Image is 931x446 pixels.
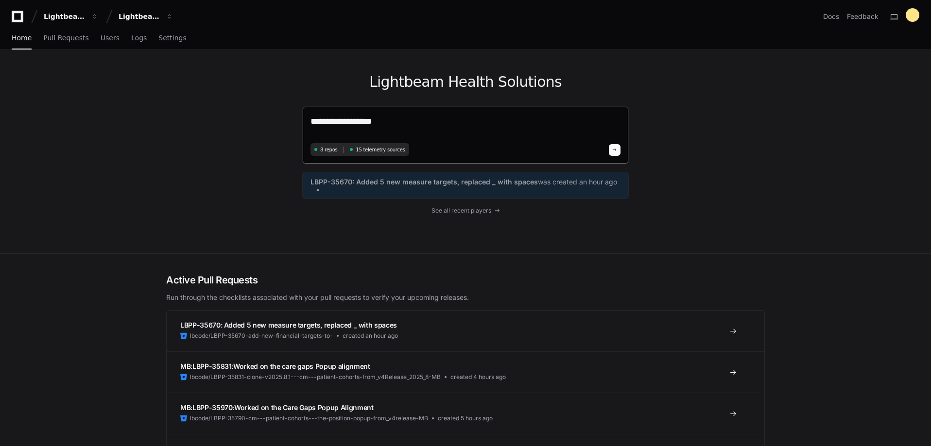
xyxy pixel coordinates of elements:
span: LBPP-35670: Added 5 new measure targets, replaced _ with spaces [310,177,538,187]
button: Lightbeam Health Solutions [115,8,177,25]
p: Run through the checklists associated with your pull requests to verify your upcoming releases. [166,293,765,302]
span: lbcode/LBPP-35831-clone-v2025.8.1---cm---patient-cohorts-from_v4Release_2025_8-MB [190,373,441,381]
h1: Lightbeam Health Solutions [302,73,629,91]
span: created 4 hours ago [450,373,506,381]
span: Settings [158,35,186,41]
span: created an hour ago [343,332,398,340]
a: Pull Requests [43,27,88,50]
span: Pull Requests [43,35,88,41]
a: Settings [158,27,186,50]
div: Lightbeam Health [44,12,86,21]
a: Docs [823,12,839,21]
button: Feedback [847,12,879,21]
span: MB:LBPP-35970:Worked on the Care Gaps Popup Alignment [180,403,373,412]
span: Users [101,35,120,41]
span: Home [12,35,32,41]
span: 15 telemetry sources [356,146,405,153]
a: LBPP-35670: Added 5 new measure targets, replaced _ with spaceslbcode/LBPP-35670-add-new-financia... [167,311,764,351]
span: created 5 hours ago [438,414,493,422]
a: Logs [131,27,147,50]
span: lbcode/LBPP-35790-cm---patient-cohorts---the-position-popup-from_v4release-MB [190,414,428,422]
h2: Active Pull Requests [166,273,765,287]
button: Lightbeam Health [40,8,102,25]
a: MB:LBPP-35970:Worked on the Care Gaps Popup Alignmentlbcode/LBPP-35790-cm---patient-cohorts---the... [167,393,764,434]
a: See all recent players [302,207,629,215]
div: Lightbeam Health Solutions [119,12,160,21]
span: MB:LBPP-35831:Worked on the care gaps Popup alignment [180,362,370,370]
span: LBPP-35670: Added 5 new measure targets, replaced _ with spaces [180,321,397,329]
a: Home [12,27,32,50]
span: Logs [131,35,147,41]
a: Users [101,27,120,50]
span: lbcode/LBPP-35670-add-new-financial-targets-to- [190,332,333,340]
span: was created an hour ago [538,177,617,187]
span: 8 repos [320,146,338,153]
a: LBPP-35670: Added 5 new measure targets, replaced _ with spaceswas created an hour ago [310,177,621,194]
a: MB:LBPP-35831:Worked on the care gaps Popup alignmentlbcode/LBPP-35831-clone-v2025.8.1---cm---pat... [167,351,764,393]
span: See all recent players [431,207,491,215]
